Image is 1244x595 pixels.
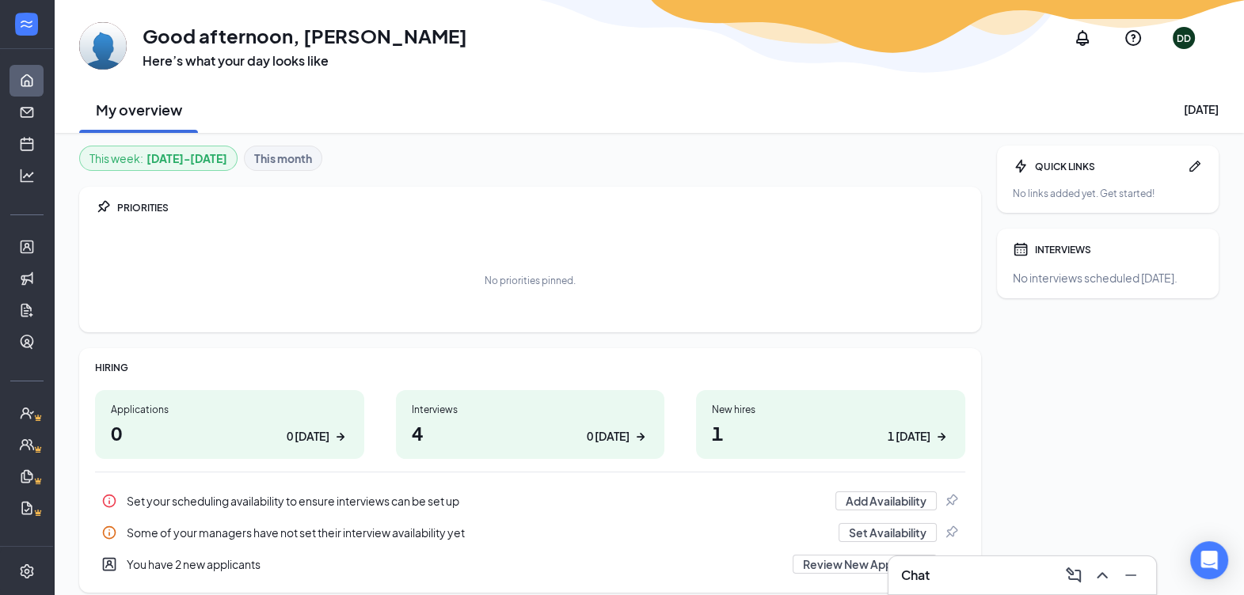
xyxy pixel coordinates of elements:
svg: Analysis [19,168,35,184]
svg: Bolt [1013,158,1029,174]
div: New hires [712,403,949,416]
div: HIRING [95,361,965,374]
h3: Here’s what your day looks like [143,52,467,70]
b: [DATE] - [DATE] [146,150,227,167]
svg: ArrowRight [633,429,649,445]
a: Applications00 [DATE]ArrowRight [95,390,364,459]
div: QUICK LINKS [1035,160,1181,173]
h3: Chat [901,567,930,584]
a: InfoSome of your managers have not set their interview availability yetSet AvailabilityPin [95,517,965,548]
div: INTERVIEWS [1035,243,1203,256]
svg: Settings [19,563,35,579]
div: No links added yet. Get started! [1013,187,1203,200]
svg: UserEntity [101,556,117,572]
button: Set Availability [839,523,937,542]
div: Applications [111,403,348,416]
img: Derek Devera [79,22,127,70]
div: Some of your managers have not set their interview availability yet [127,525,829,540]
button: ComposeMessage [1061,563,1086,588]
svg: WorkstreamLogo [18,16,34,32]
button: Add Availability [835,491,937,510]
svg: QuestionInfo [1124,28,1143,47]
button: Review New Applicants [793,555,937,574]
div: PRIORITIES [117,201,965,214]
div: You have 2 new applicants [95,548,965,580]
div: DD [1177,32,1191,45]
a: New hires11 [DATE]ArrowRight [696,390,965,459]
a: UserEntityYou have 2 new applicantsReview New ApplicantsPin [95,548,965,580]
h1: 0 [111,419,348,446]
svg: ChevronUp [1093,566,1112,585]
button: Minimize [1118,563,1143,588]
h1: 1 [712,419,949,446]
h1: Good afternoon, [PERSON_NAME] [143,22,467,49]
a: InfoSet your scheduling availability to ensure interviews can be set upAdd AvailabilityPin [95,485,965,517]
div: Set your scheduling availability to ensure interviews can be set up [95,485,965,517]
div: 0 [DATE] [587,428,630,445]
div: No priorities pinned. [485,274,576,287]
svg: ArrowRight [934,429,949,445]
svg: Pin [943,493,959,509]
div: 1 [DATE] [888,428,930,445]
div: No interviews scheduled [DATE]. [1013,270,1203,286]
div: This week : [89,150,227,167]
div: Some of your managers have not set their interview availability yet [95,517,965,548]
svg: Pen [1187,158,1203,174]
div: You have 2 new applicants [127,556,783,572]
svg: Pin [943,525,959,540]
div: Interviews [412,403,649,416]
div: 0 [DATE] [287,428,329,445]
b: This month [254,150,312,167]
div: Set your scheduling availability to ensure interviews can be set up [127,493,826,509]
svg: Info [101,525,117,540]
svg: Minimize [1121,566,1140,585]
svg: Pin [95,199,111,215]
h2: My overview [96,100,182,119]
svg: Calendar [1013,241,1029,257]
button: ChevronUp [1090,563,1115,588]
svg: ComposeMessage [1064,566,1083,585]
svg: Notifications [1073,28,1092,47]
div: [DATE] [1184,101,1219,117]
h1: 4 [412,419,649,446]
svg: ArrowRight [333,429,348,445]
a: Interviews40 [DATE]ArrowRight [396,390,665,459]
svg: Info [101,493,117,509]
div: Open Intercom Messenger [1190,541,1228,579]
